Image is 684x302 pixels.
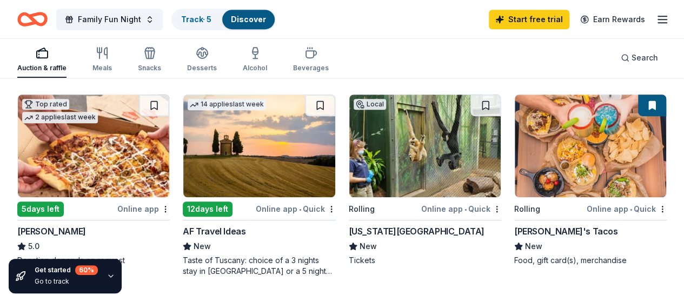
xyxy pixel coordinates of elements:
div: Alcohol [243,64,267,72]
div: Online app Quick [256,202,336,216]
a: Start free trial [489,10,569,29]
div: Auction & raffle [17,64,67,72]
div: Online app Quick [421,202,501,216]
div: Online app [117,202,170,216]
span: 5.0 [28,240,39,253]
a: Earn Rewards [574,10,652,29]
a: Discover [231,15,266,24]
button: Auction & raffle [17,42,67,78]
button: Desserts [187,42,217,78]
a: Image for Torchy's TacosRollingOnline app•Quick[PERSON_NAME]'s TacosNewFood, gift card(s), mercha... [514,94,667,266]
button: Family Fun Night [56,9,163,30]
button: Track· 5Discover [171,9,276,30]
div: Beverages [293,64,329,72]
span: New [194,240,211,253]
img: Image for Casey's [18,95,169,197]
div: Local [354,99,386,110]
img: Image for AF Travel Ideas [183,95,335,197]
span: • [299,205,301,213]
span: • [630,205,632,213]
button: Alcohol [243,42,267,78]
div: Rolling [349,203,375,216]
span: New [525,240,542,253]
div: Rolling [514,203,540,216]
button: Meals [92,42,112,78]
div: [PERSON_NAME] [17,225,86,238]
div: Food, gift card(s), merchandise [514,255,667,266]
div: 2 applies last week [22,112,98,123]
div: 14 applies last week [188,99,266,110]
span: • [464,205,467,213]
a: Image for Kansas City ZooLocalRollingOnline app•Quick[US_STATE][GEOGRAPHIC_DATA]NewTickets [349,94,501,266]
div: Snacks [138,64,161,72]
a: Image for Casey'sTop rated2 applieslast week5days leftOnline app[PERSON_NAME]5.0Donation depends ... [17,94,170,266]
button: Beverages [293,42,329,78]
img: Image for Kansas City Zoo [349,95,501,197]
a: Track· 5 [181,15,211,24]
div: 12 days left [183,202,233,217]
img: Image for Torchy's Tacos [515,95,666,197]
div: Taste of Tuscany: choice of a 3 nights stay in [GEOGRAPHIC_DATA] or a 5 night stay in [GEOGRAPHIC... [183,255,335,277]
div: Online app Quick [587,202,667,216]
div: 5 days left [17,202,64,217]
div: [US_STATE][GEOGRAPHIC_DATA] [349,225,484,238]
div: 60 % [75,265,98,275]
span: Family Fun Night [78,13,141,26]
div: [PERSON_NAME]'s Tacos [514,225,618,238]
div: Go to track [35,277,98,286]
button: Search [612,47,667,69]
a: Home [17,6,48,32]
div: Desserts [187,64,217,72]
div: Meals [92,64,112,72]
a: Image for AF Travel Ideas14 applieslast week12days leftOnline app•QuickAF Travel IdeasNewTaste of... [183,94,335,277]
div: Tickets [349,255,501,266]
button: Snacks [138,42,161,78]
div: AF Travel Ideas [183,225,245,238]
div: Get started [35,265,98,275]
div: Top rated [22,99,69,110]
span: New [360,240,377,253]
span: Search [632,51,658,64]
